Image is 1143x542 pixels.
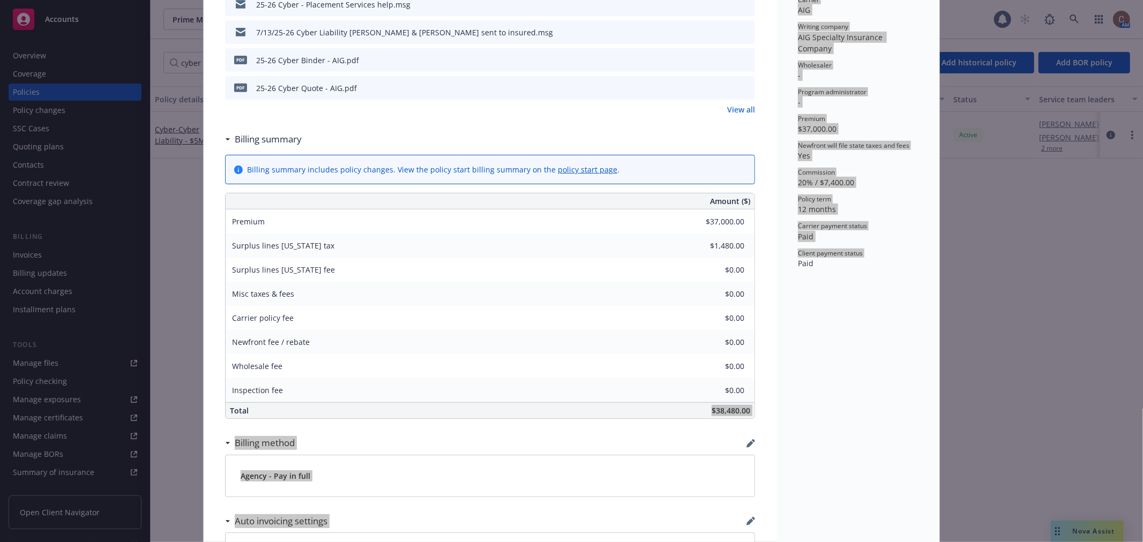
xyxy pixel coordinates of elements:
h3: Billing method [235,436,295,450]
span: Program administrator [798,87,866,96]
span: Inspection fee [232,385,283,395]
span: Surplus lines [US_STATE] fee [232,265,335,275]
input: 0.00 [681,334,751,350]
input: 0.00 [681,238,751,254]
span: Surplus lines [US_STATE] tax [232,240,334,251]
div: Auto invoicing settings [225,514,327,528]
div: 7/13/25-26 Cyber Liability [PERSON_NAME] & [PERSON_NAME] sent to insured.msg [256,27,553,38]
button: download file [724,55,733,66]
div: Billing summary includes policy changes. View the policy start billing summary on the . [247,164,619,175]
span: Premium [798,114,825,123]
span: AIG Specialty Insurance Company [798,32,885,54]
button: preview file [741,82,751,94]
input: 0.00 [681,358,751,374]
input: 0.00 [681,382,751,398]
div: 25-26 Cyber Quote - AIG.pdf [256,82,357,94]
span: $37,000.00 [798,124,836,134]
span: pdf [234,84,247,92]
span: pdf [234,56,247,64]
span: Policy term [798,194,831,204]
span: - [798,97,801,107]
span: 12 months [798,204,836,214]
span: Yes [798,150,810,161]
span: Paid [798,231,813,242]
h3: Billing summary [235,132,302,146]
span: Paid [798,258,813,268]
a: policy start page [558,164,617,175]
button: download file [724,82,733,94]
input: 0.00 [681,262,751,278]
span: $38,480.00 [712,405,750,416]
input: 0.00 [681,214,751,230]
span: Wholesaler [798,61,832,70]
input: 0.00 [681,286,751,302]
span: Amount ($) [710,195,750,207]
div: 25-26 Cyber Binder - AIG.pdf [256,55,359,66]
span: AIG [798,5,810,15]
span: Newfront will file state taxes and fees [798,141,909,150]
button: preview file [741,55,751,66]
span: Premium [232,216,265,227]
span: Total [230,405,249,416]
span: 20% / $7,400.00 [798,177,854,187]
div: Billing method [225,436,295,450]
span: Commission [798,168,835,177]
span: Newfront fee / rebate [232,337,310,347]
span: Wholesale fee [232,361,282,371]
span: Writing company [798,22,848,31]
span: Client payment status [798,249,863,258]
span: - [798,70,801,80]
button: preview file [741,27,751,38]
div: Agency - Pay in full [226,455,754,496]
h3: Auto invoicing settings [235,514,327,528]
a: View all [727,104,755,115]
button: download file [724,27,733,38]
span: Carrier payment status [798,221,867,230]
div: Billing summary [225,132,302,146]
input: 0.00 [681,310,751,326]
span: Misc taxes & fees [232,289,294,299]
span: Carrier policy fee [232,313,294,323]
